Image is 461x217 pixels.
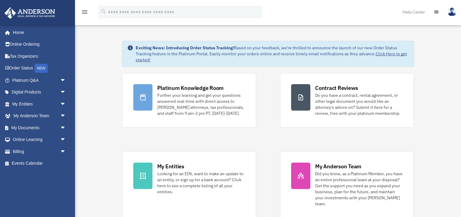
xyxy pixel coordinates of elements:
[4,86,75,98] a: Digital Productsarrow_drop_down
[315,171,403,207] div: Did you know, as a Platinum Member, you have an entire professional team at your disposal? Get th...
[3,7,57,19] img: Anderson Advisors Platinum Portal
[157,163,184,170] div: My Entities
[136,45,409,63] div: Based on your feedback, we're thrilled to announce the launch of our new Order Status Tracking fe...
[81,8,88,16] i: menu
[4,38,75,50] a: Online Ordering
[447,8,456,16] img: User Pic
[136,45,234,50] strong: Exciting News: Introducing Order Status Tracking!
[280,73,414,127] a: Contract Reviews Do you have a contract, rental agreement, or other legal document you would like...
[60,86,72,99] span: arrow_drop_down
[157,92,245,116] div: Further your learning and get your questions answered real-time with direct access to [PERSON_NAM...
[4,50,75,62] a: Tax Organizers
[100,8,107,15] i: search
[4,122,75,134] a: My Documentsarrow_drop_down
[157,84,224,92] div: Platinum Knowledge Room
[4,74,75,86] a: Platinum Q&Aarrow_drop_down
[81,11,88,16] a: menu
[60,98,72,110] span: arrow_drop_down
[35,64,48,73] div: NEW
[60,145,72,158] span: arrow_drop_down
[4,62,75,75] a: Order StatusNEW
[60,110,72,122] span: arrow_drop_down
[157,171,245,195] div: Looking for an EIN, want to make an update to an entity, or sign up for a bank account? Click her...
[60,122,72,134] span: arrow_drop_down
[4,145,75,157] a: Billingarrow_drop_down
[315,163,361,170] div: My Anderson Team
[4,98,75,110] a: My Entitiesarrow_drop_down
[4,157,75,170] a: Events Calendar
[315,92,403,116] div: Do you have a contract, rental agreement, or other legal document you would like an attorney's ad...
[60,74,72,87] span: arrow_drop_down
[122,73,256,127] a: Platinum Knowledge Room Further your learning and get your questions answered real-time with dire...
[136,51,407,63] a: Click Here to get started!
[315,84,358,92] div: Contract Reviews
[4,110,75,122] a: My Anderson Teamarrow_drop_down
[60,134,72,146] span: arrow_drop_down
[4,26,72,38] a: Home
[4,134,75,146] a: Online Learningarrow_drop_down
